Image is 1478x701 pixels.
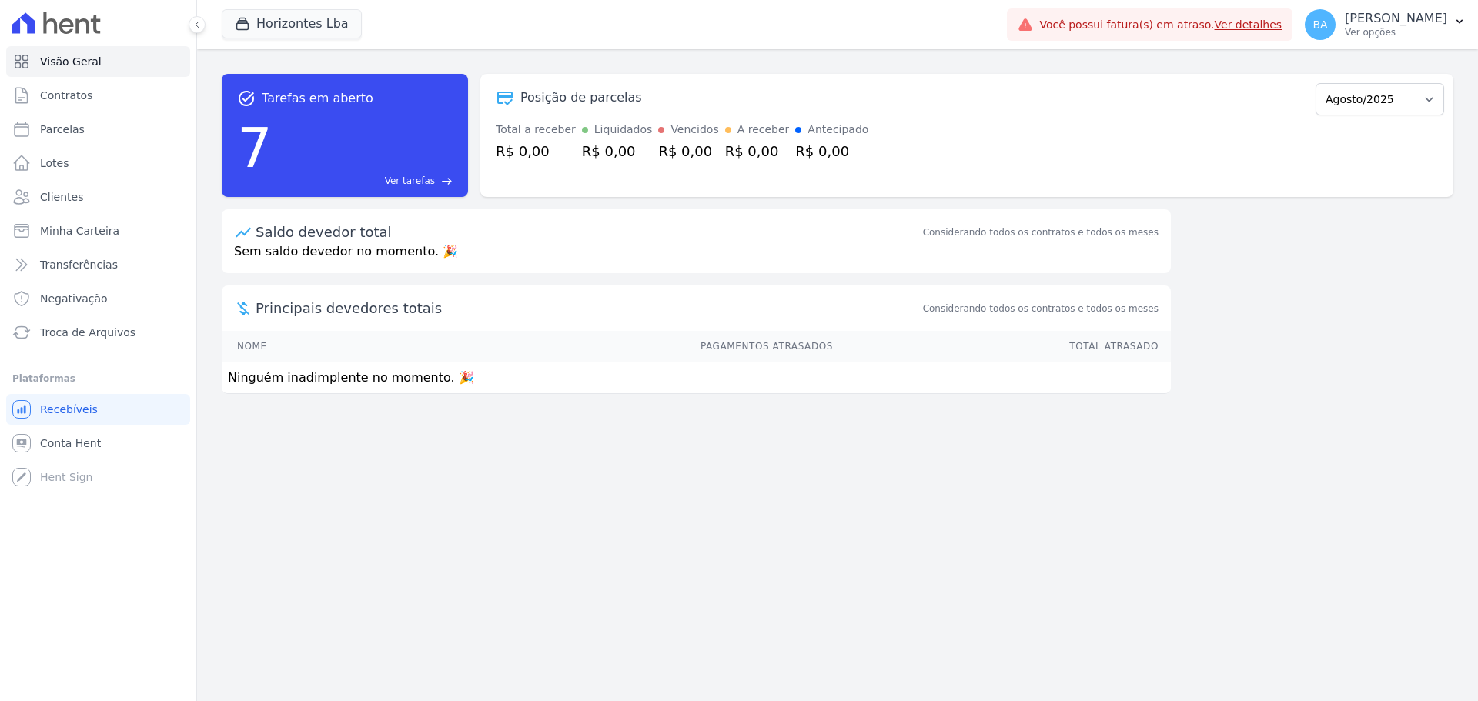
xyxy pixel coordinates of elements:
p: [PERSON_NAME] [1345,11,1447,26]
a: Troca de Arquivos [6,317,190,348]
div: R$ 0,00 [795,141,868,162]
div: Saldo devedor total [256,222,920,242]
span: Você possui fatura(s) em atraso. [1039,17,1282,33]
a: Ver detalhes [1215,18,1282,31]
a: Visão Geral [6,46,190,77]
span: Lotes [40,155,69,171]
span: Considerando todos os contratos e todos os meses [923,302,1159,315]
div: Liquidados [594,122,653,138]
span: Principais devedores totais [256,298,920,319]
span: Negativação [40,291,108,306]
span: Ver tarefas [385,174,435,188]
a: Negativação [6,283,190,314]
th: Nome [222,331,391,362]
span: Troca de Arquivos [40,325,135,340]
span: east [441,175,453,187]
a: Ver tarefas east [279,174,453,188]
th: Total Atrasado [834,331,1171,362]
span: Parcelas [40,122,85,137]
th: Pagamentos Atrasados [391,331,834,362]
a: Clientes [6,182,190,212]
button: BA [PERSON_NAME] Ver opções [1292,3,1478,46]
p: Ver opções [1345,26,1447,38]
span: Recebíveis [40,402,98,417]
div: Posição de parcelas [520,88,642,107]
span: Contratos [40,88,92,103]
a: Conta Hent [6,428,190,459]
a: Contratos [6,80,190,111]
span: Tarefas em aberto [262,89,373,108]
div: R$ 0,00 [658,141,718,162]
a: Parcelas [6,114,190,145]
span: Clientes [40,189,83,205]
div: R$ 0,00 [496,141,576,162]
div: Plataformas [12,369,184,388]
a: Transferências [6,249,190,280]
span: Transferências [40,257,118,272]
div: R$ 0,00 [582,141,653,162]
span: BA [1313,19,1328,30]
p: Sem saldo devedor no momento. 🎉 [222,242,1171,273]
a: Minha Carteira [6,215,190,246]
a: Lotes [6,148,190,179]
button: Horizontes Lba [222,9,362,38]
div: Considerando todos os contratos e todos os meses [923,225,1159,239]
td: Ninguém inadimplente no momento. 🎉 [222,362,1171,394]
a: Recebíveis [6,394,190,425]
span: Conta Hent [40,436,101,451]
div: R$ 0,00 [725,141,790,162]
span: Minha Carteira [40,223,119,239]
div: Total a receber [496,122,576,138]
span: Visão Geral [40,54,102,69]
div: 7 [237,108,273,188]
div: Antecipado [808,122,868,138]
div: A receber [737,122,790,138]
div: Vencidos [670,122,718,138]
span: task_alt [237,89,256,108]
